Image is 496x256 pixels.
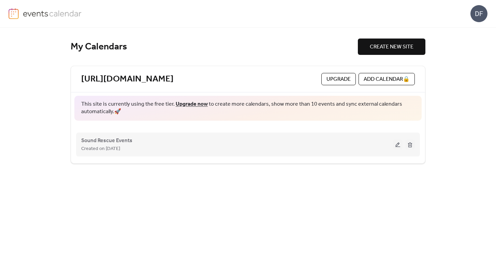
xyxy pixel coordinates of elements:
span: Upgrade [326,75,351,84]
a: Upgrade now [176,99,208,109]
span: CREATE NEW SITE [370,43,413,51]
img: logo [9,8,19,19]
button: CREATE NEW SITE [358,39,425,55]
button: Upgrade [321,73,356,85]
span: Sound Rescue Events [81,137,132,145]
div: My Calendars [71,41,358,53]
div: DF [470,5,487,22]
span: Created on [DATE] [81,145,120,153]
span: This site is currently using the free tier. to create more calendars, show more than 10 events an... [81,101,415,116]
a: [URL][DOMAIN_NAME] [81,74,174,85]
img: logo-type [23,8,82,18]
a: Sound Rescue Events [81,139,132,142]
